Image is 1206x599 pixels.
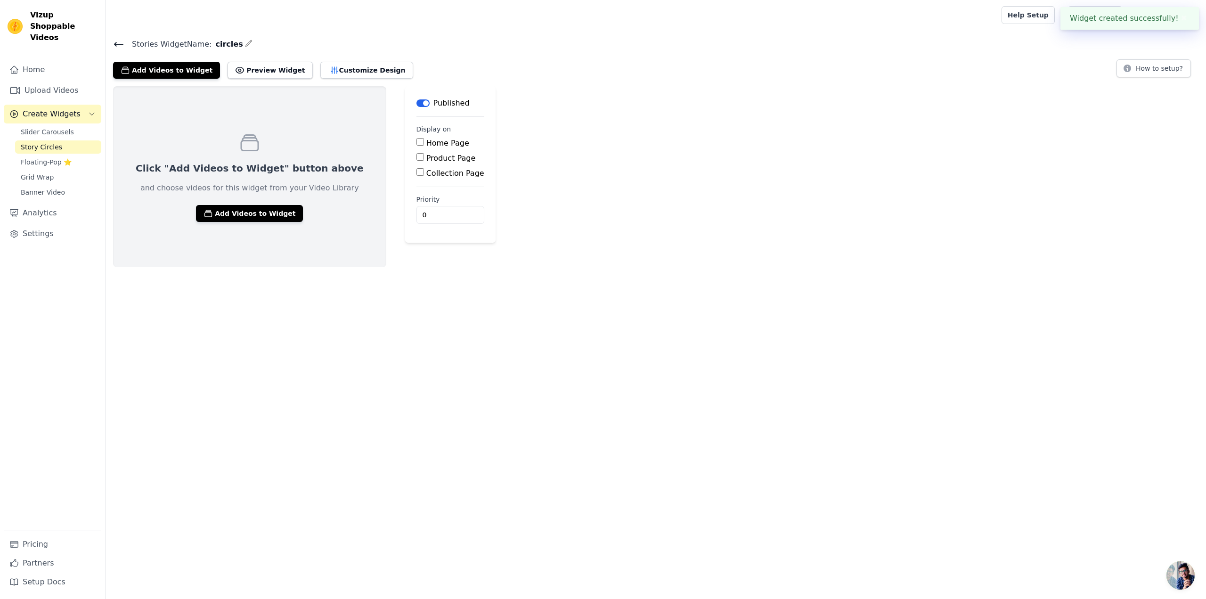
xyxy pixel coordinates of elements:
[4,204,101,222] a: Analytics
[426,139,469,148] label: Home Page
[15,171,101,184] a: Grid Wrap
[1060,7,1199,30] div: Widget created successfully!
[1116,66,1191,75] a: How to setup?
[136,162,364,175] p: Click "Add Videos to Widget" button above
[433,98,470,109] p: Published
[416,124,451,134] legend: Display on
[21,172,54,182] span: Grid Wrap
[1116,59,1191,77] button: How to setup?
[1068,6,1122,24] a: Book Demo
[124,39,212,50] span: Stories Widget Name:
[15,125,101,139] a: Slider Carousels
[196,205,303,222] button: Add Videos to Widget
[4,535,101,554] a: Pricing
[30,9,98,43] span: Vizup Shoppable Videos
[426,154,476,163] label: Product Page
[245,38,253,50] div: Edit Name
[4,81,101,100] a: Upload Videos
[4,573,101,591] a: Setup Docs
[15,140,101,154] a: Story Circles
[212,39,243,50] span: circles
[1179,13,1190,24] button: Close
[21,127,74,137] span: Slider Carousels
[8,19,23,34] img: Vizup
[4,105,101,123] button: Create Widgets
[1166,561,1195,590] a: Open chat
[228,62,312,79] button: Preview Widget
[21,157,72,167] span: Floating-Pop ⭐
[416,195,484,204] label: Priority
[140,182,359,194] p: and choose videos for this widget from your Video Library
[320,62,413,79] button: Customize Design
[1002,6,1055,24] a: Help Setup
[1130,7,1198,24] button: S Shato Fashion
[4,554,101,573] a: Partners
[426,169,484,178] label: Collection Page
[15,156,101,169] a: Floating-Pop ⭐
[21,188,65,197] span: Banner Video
[4,60,101,79] a: Home
[23,108,81,120] span: Create Widgets
[1145,7,1198,24] p: Shato Fashion
[4,224,101,243] a: Settings
[113,62,220,79] button: Add Videos to Widget
[21,142,62,152] span: Story Circles
[15,186,101,199] a: Banner Video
